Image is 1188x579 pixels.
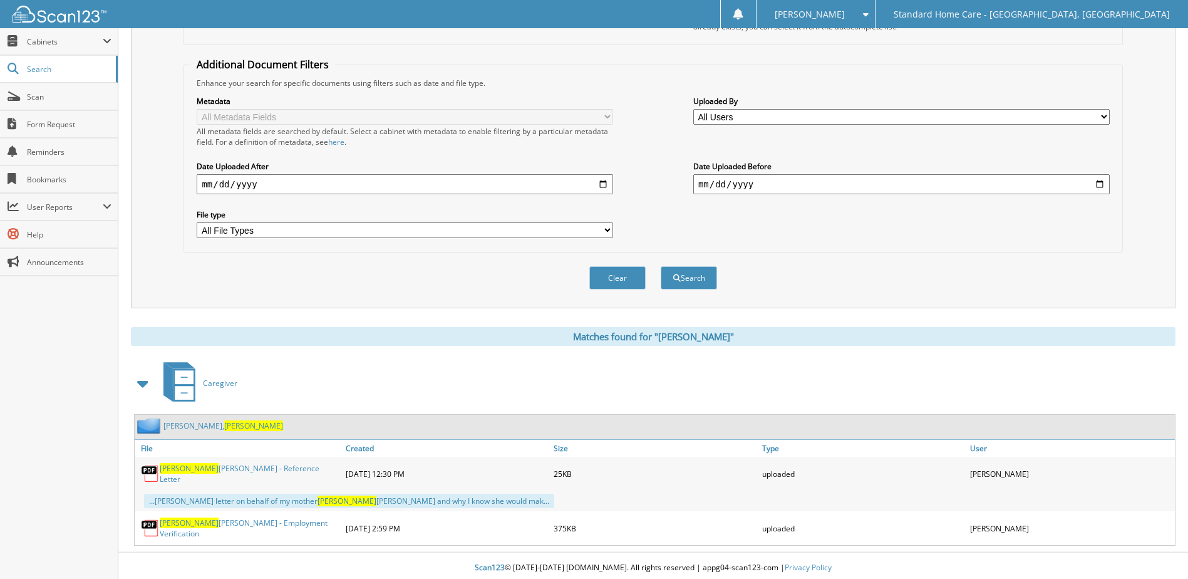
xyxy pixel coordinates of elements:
div: [DATE] 2:59 PM [343,514,550,542]
a: [PERSON_NAME],[PERSON_NAME] [163,420,283,431]
div: ...[PERSON_NAME] letter on behalf of my mother [PERSON_NAME] and why I know she would mak... [144,494,554,508]
input: end [693,174,1110,194]
span: [PERSON_NAME] [224,420,283,431]
span: [PERSON_NAME] [318,496,376,506]
div: Matches found for "[PERSON_NAME]" [131,327,1175,346]
span: Scan [27,91,111,102]
input: start [197,174,613,194]
label: Date Uploaded Before [693,161,1110,172]
span: Announcements [27,257,111,268]
a: Privacy Policy [785,562,832,573]
a: [PERSON_NAME][PERSON_NAME] - Employment Verification [160,518,339,539]
span: Bookmarks [27,174,111,185]
img: PDF.png [141,464,160,483]
label: Date Uploaded After [197,161,613,172]
label: Uploaded By [693,96,1110,107]
div: 375KB [550,514,758,542]
span: Search [27,64,110,75]
span: Caregiver [203,378,237,389]
span: Form Request [27,119,111,130]
legend: Additional Document Filters [190,58,335,71]
span: [PERSON_NAME] [160,518,219,528]
div: uploaded [759,460,967,488]
img: scan123-logo-white.svg [13,6,106,23]
a: User [967,440,1175,457]
button: Search [661,266,717,289]
a: Created [343,440,550,457]
a: Type [759,440,967,457]
span: Scan123 [475,562,505,573]
div: [PERSON_NAME] [967,460,1175,488]
div: 25KB [550,460,758,488]
label: Metadata [197,96,613,107]
a: Size [550,440,758,457]
span: Standard Home Care - [GEOGRAPHIC_DATA], [GEOGRAPHIC_DATA] [894,11,1170,18]
div: [PERSON_NAME] [967,514,1175,542]
a: Caregiver [156,358,237,408]
span: User Reports [27,202,103,212]
div: Enhance your search for specific documents using filters such as date and file type. [190,78,1115,88]
a: File [135,440,343,457]
button: Clear [589,266,646,289]
img: folder2.png [137,418,163,434]
label: File type [197,209,613,220]
iframe: Chat Widget [1125,519,1188,579]
div: uploaded [759,514,967,542]
img: PDF.png [141,519,160,538]
span: Reminders [27,147,111,157]
div: All metadata fields are searched by default. Select a cabinet with metadata to enable filtering b... [197,126,613,147]
a: [PERSON_NAME][PERSON_NAME] - Reference Letter [160,463,339,484]
span: [PERSON_NAME] [775,11,845,18]
span: [PERSON_NAME] [160,463,219,474]
a: here [328,137,344,147]
div: [DATE] 12:30 PM [343,460,550,488]
span: Help [27,229,111,240]
span: Cabinets [27,36,103,47]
